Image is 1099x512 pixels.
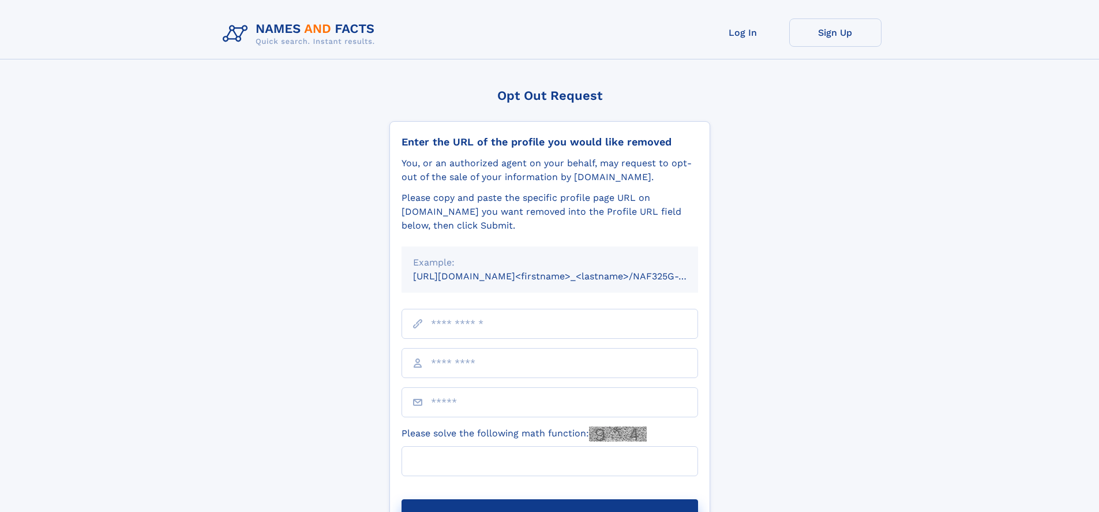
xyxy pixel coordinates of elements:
[402,191,698,233] div: Please copy and paste the specific profile page URL on [DOMAIN_NAME] you want removed into the Pr...
[789,18,882,47] a: Sign Up
[413,271,720,282] small: [URL][DOMAIN_NAME]<firstname>_<lastname>/NAF325G-xxxxxxxx
[402,156,698,184] div: You, or an authorized agent on your behalf, may request to opt-out of the sale of your informatio...
[413,256,687,270] div: Example:
[389,88,710,103] div: Opt Out Request
[402,427,647,442] label: Please solve the following math function:
[697,18,789,47] a: Log In
[218,18,384,50] img: Logo Names and Facts
[402,136,698,148] div: Enter the URL of the profile you would like removed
